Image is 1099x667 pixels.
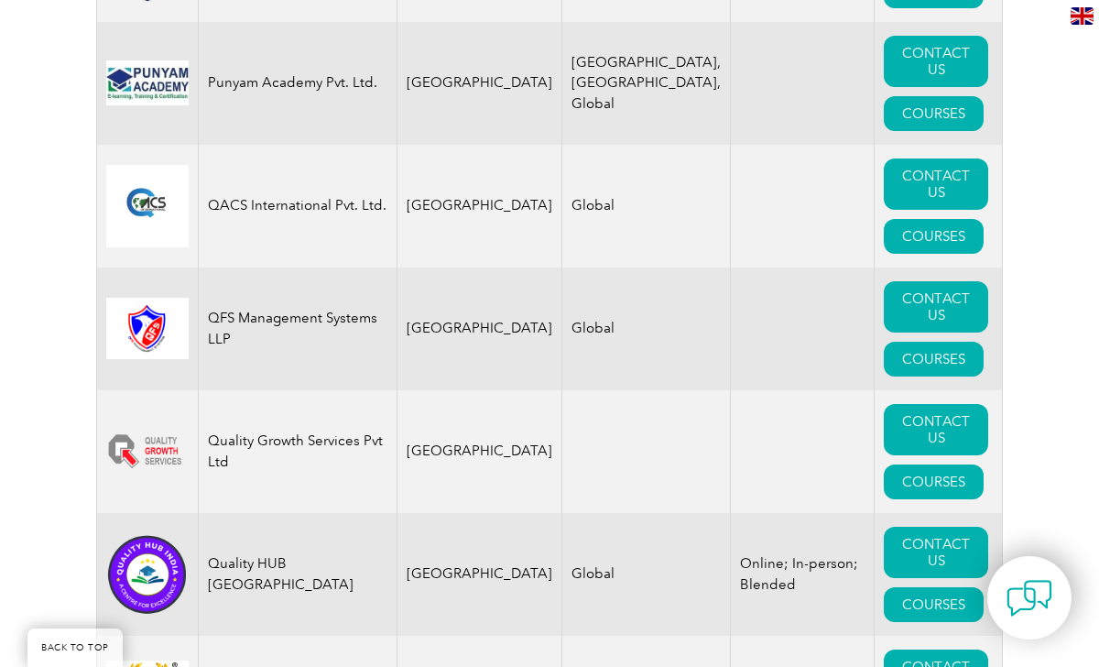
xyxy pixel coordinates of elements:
[199,268,397,390] td: QFS Management Systems LLP
[561,513,730,636] td: Global
[106,60,189,105] img: f556cbbb-8793-ea11-a812-000d3a79722d-logo.jpg
[1071,7,1094,25] img: en
[106,165,189,247] img: dab4f91b-8493-ec11-b400-00224818189b-logo.jpg
[884,281,988,333] a: CONTACT US
[199,390,397,513] td: Quality Growth Services Pvt Ltd
[561,145,730,268] td: Global
[884,342,984,377] a: COURSES
[27,629,123,667] a: BACK TO TOP
[561,268,730,390] td: Global
[199,513,397,636] td: Quality HUB [GEOGRAPHIC_DATA]
[884,219,984,254] a: COURSES
[397,268,561,390] td: [GEOGRAPHIC_DATA]
[884,404,988,455] a: CONTACT US
[199,145,397,268] td: QACS International Pvt. Ltd.
[397,513,561,636] td: [GEOGRAPHIC_DATA]
[199,22,397,145] td: Punyam Academy Pvt. Ltd.
[106,431,189,472] img: 38538332-76f2-ef11-be21-002248955c5a-logo.png
[884,36,988,87] a: CONTACT US
[397,22,561,145] td: [GEOGRAPHIC_DATA]
[106,298,189,360] img: 0b361341-efa0-ea11-a812-000d3ae11abd-logo.jpg
[561,22,730,145] td: [GEOGRAPHIC_DATA], [GEOGRAPHIC_DATA], Global
[884,465,984,499] a: COURSES
[884,527,988,578] a: CONTACT US
[106,533,189,616] img: 1f5f17b3-71f2-ef11-be21-002248955c5a-logo.png
[1007,575,1052,621] img: contact-chat.png
[730,513,874,636] td: Online; In-person; Blended
[884,96,984,131] a: COURSES
[884,587,984,622] a: COURSES
[884,159,988,210] a: CONTACT US
[397,145,561,268] td: [GEOGRAPHIC_DATA]
[397,390,561,513] td: [GEOGRAPHIC_DATA]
